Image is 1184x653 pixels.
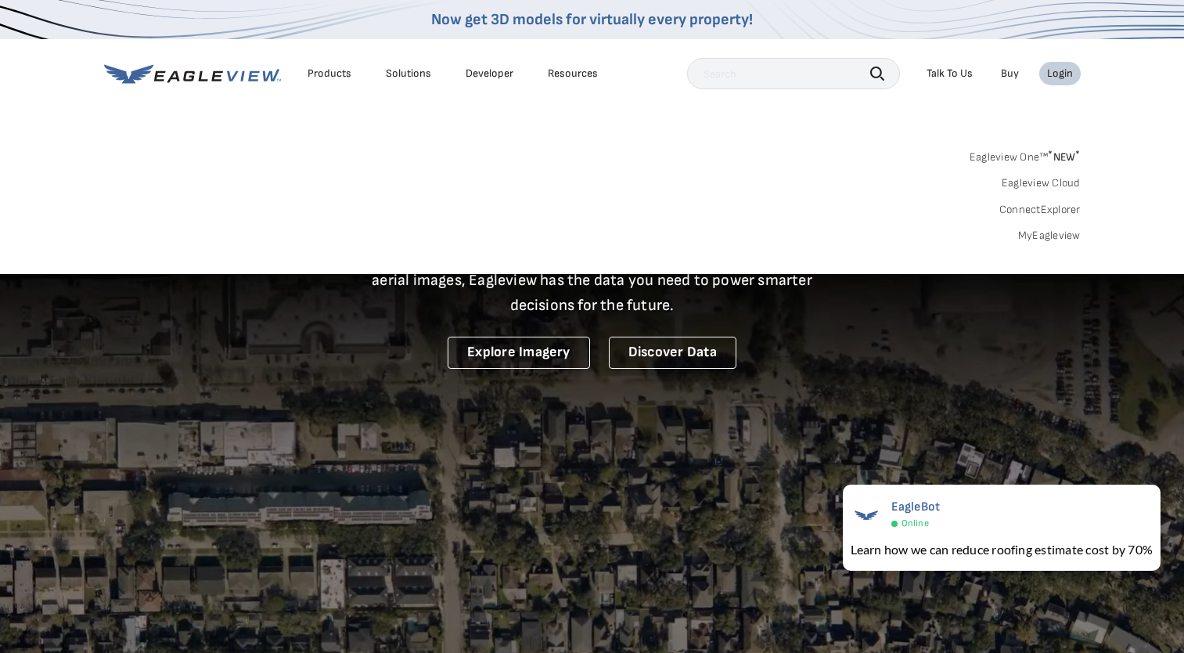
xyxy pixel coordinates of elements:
[386,67,431,81] div: Solutions
[851,500,882,531] img: EagleBot
[901,518,929,529] span: Online
[970,146,1081,164] a: Eagleview One™*NEW*
[851,540,1153,559] div: Learn how we can reduce roofing estimate cost by 70%
[927,67,973,81] div: Talk To Us
[431,10,753,29] a: Now get 3D models for virtually every property!
[308,67,351,81] div: Products
[548,67,598,81] div: Resources
[466,67,513,81] a: Developer
[1002,176,1081,190] a: Eagleview Cloud
[353,243,832,318] p: A new era starts here. Built on more than 3.5 billion high-resolution aerial images, Eagleview ha...
[1001,67,1019,81] a: Buy
[891,500,941,514] span: EagleBot
[609,337,736,369] a: Discover Data
[1048,150,1080,164] span: NEW
[687,58,900,89] input: Search
[1018,229,1081,243] a: MyEagleview
[448,337,590,369] a: Explore Imagery
[1047,67,1073,81] div: Login
[999,203,1081,217] a: ConnectExplorer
